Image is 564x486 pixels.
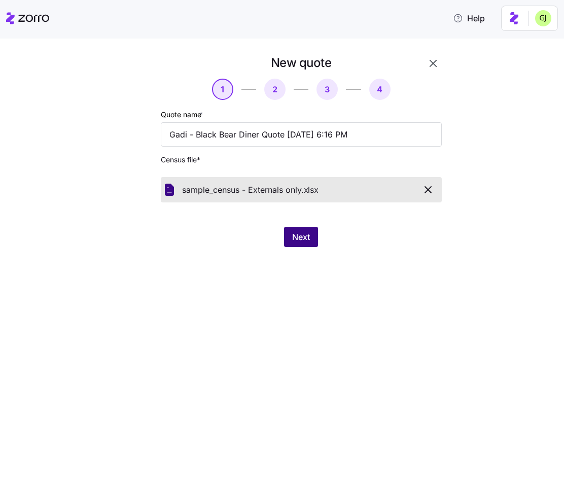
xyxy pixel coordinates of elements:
[304,184,319,196] span: xlsx
[212,79,233,100] button: 1
[453,12,485,24] span: Help
[369,79,391,100] button: 4
[161,122,442,147] input: Quote name
[271,55,332,71] h1: New quote
[182,184,304,196] span: sample_census - Externals only.
[445,8,493,28] button: Help
[161,109,205,120] label: Quote name
[161,155,442,165] span: Census file *
[316,79,338,100] button: 3
[535,10,551,26] img: b91c5c9db8bb9f3387758c2d7cf845d3
[292,231,310,243] span: Next
[284,227,318,247] button: Next
[264,79,286,100] button: 2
